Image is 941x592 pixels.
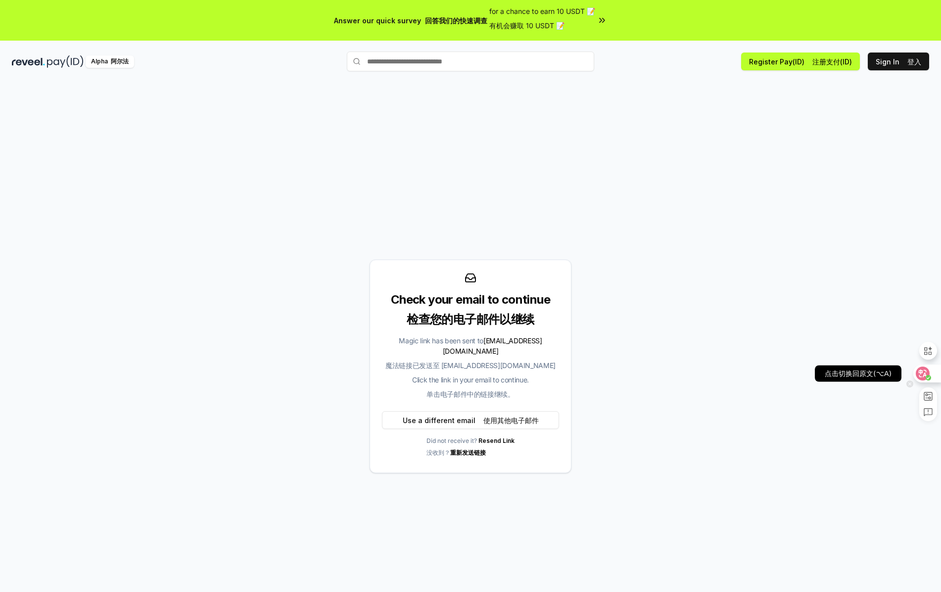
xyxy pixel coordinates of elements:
[907,57,921,66] font: 登入
[385,361,556,370] font: 魔法链接已发送至 [EMAIL_ADDRESS][DOMAIN_NAME]
[425,16,487,25] font: 回答我们的快速调查
[86,55,134,68] div: Alpha
[478,437,515,444] a: Resend Link
[489,21,565,30] font: 有机会赚取 10 USDT 📝
[426,449,486,456] font: 没收到？
[741,53,860,70] button: Register Pay(ID) 注册支付(ID)
[426,437,515,461] p: Did not receive it?
[334,15,487,26] span: Answer our quick survey
[483,416,539,425] font: 使用其他电子邮件
[382,335,559,403] div: Magic link has been sent to Click the link in your email to continue.
[426,390,514,398] font: 单击电子邮件中的链接继续。
[111,57,129,65] font: 阿尔法
[382,411,559,429] button: Use a different email 使用其他电子邮件
[450,449,486,456] a: 重新发送链接
[443,336,542,355] span: [EMAIL_ADDRESS][DOMAIN_NAME]
[868,53,929,70] button: Sign In 登入
[489,6,595,35] span: for a chance to earn 10 USDT 📝
[12,55,45,68] img: reveel_dark
[382,292,559,331] div: Check your email to continue
[812,57,852,66] font: 注册支付(ID)
[407,312,534,326] font: 检查您的电子邮件以继续
[47,55,84,68] img: pay_id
